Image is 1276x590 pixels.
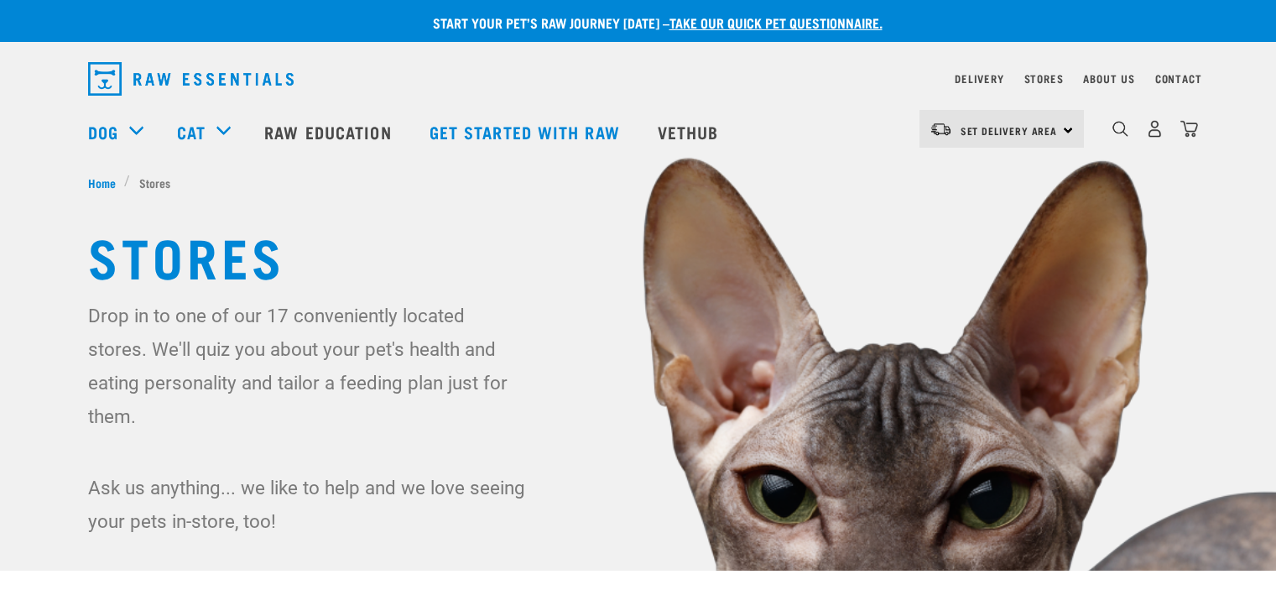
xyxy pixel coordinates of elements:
span: Set Delivery Area [961,128,1058,133]
a: Raw Education [247,98,412,165]
a: Vethub [641,98,740,165]
img: home-icon@2x.png [1180,120,1198,138]
a: About Us [1083,76,1134,81]
img: Raw Essentials Logo [88,62,294,96]
nav: breadcrumbs [88,174,1189,191]
nav: dropdown navigation [75,55,1202,102]
a: Dog [88,119,118,144]
a: take our quick pet questionnaire. [669,18,883,26]
p: Drop in to one of our 17 conveniently located stores. We'll quiz you about your pet's health and ... [88,299,529,433]
img: van-moving.png [930,122,952,137]
img: user.png [1146,120,1164,138]
a: Contact [1155,76,1202,81]
h1: Stores [88,225,1189,285]
a: Delivery [955,76,1003,81]
a: Cat [177,119,206,144]
img: home-icon-1@2x.png [1112,121,1128,137]
a: Home [88,174,125,191]
span: Home [88,174,116,191]
a: Get started with Raw [413,98,641,165]
a: Stores [1024,76,1064,81]
p: Ask us anything... we like to help and we love seeing your pets in-store, too! [88,471,529,538]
